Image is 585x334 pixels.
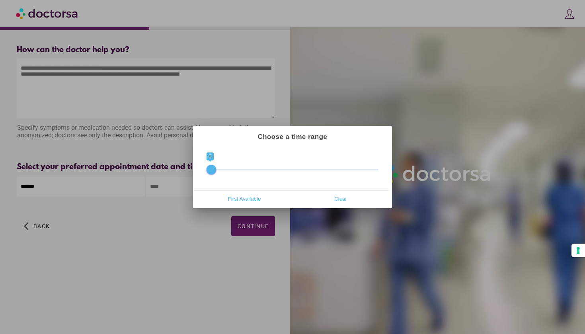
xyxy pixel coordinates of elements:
[571,244,585,257] button: Your consent preferences for tracking technologies
[295,193,386,205] span: Clear
[196,192,292,205] button: First Available
[207,152,214,160] span: 0
[292,192,389,205] button: Clear
[258,133,328,141] strong: Choose a time range
[199,193,290,205] span: First Available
